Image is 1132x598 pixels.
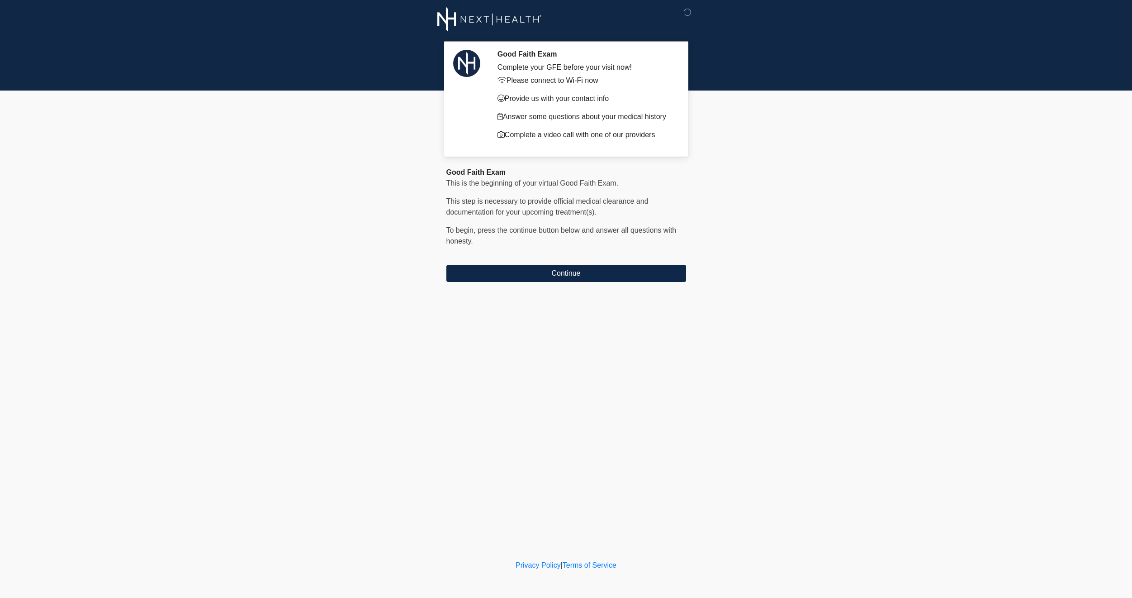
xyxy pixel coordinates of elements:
img: Next-Health Logo [437,7,542,32]
a: Terms of Service [563,561,616,569]
p: Answer some questions about your medical history [497,111,673,122]
p: Please connect to Wi-Fi now [497,75,673,86]
div: Complete your GFE before your visit now! [497,62,673,73]
span: This is the beginning of your virtual Good Faith Exam. [446,179,619,187]
p: Complete a video call with one of our providers [497,129,673,140]
img: Agent Avatar [453,50,480,77]
h2: Good Faith Exam [497,50,673,58]
button: Continue [446,265,686,282]
span: To begin, ﻿﻿﻿﻿﻿﻿press the continue button below and answer all questions with honesty. [446,226,677,245]
div: Good Faith Exam [446,167,686,178]
p: Provide us with your contact info [497,93,673,104]
a: Privacy Policy [516,561,561,569]
span: This step is necessary to provide official medical clearance and documentation for your upcoming ... [446,197,649,216]
a: | [561,561,563,569]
